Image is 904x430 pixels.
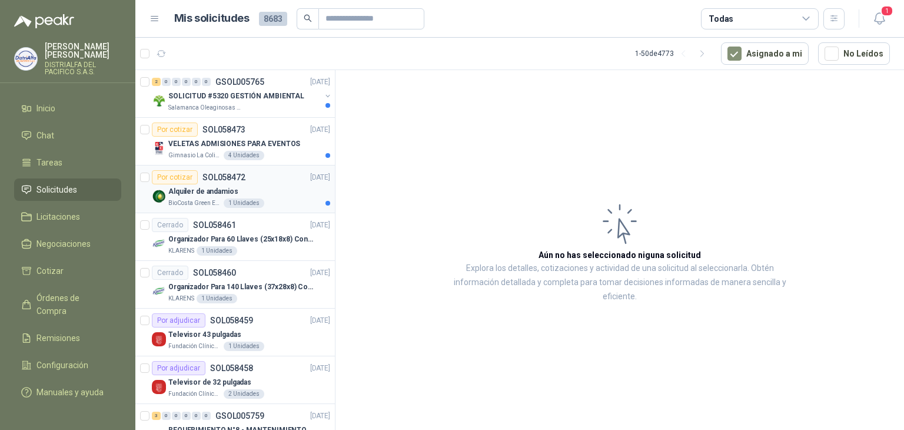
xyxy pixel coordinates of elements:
[36,332,80,345] span: Remisiones
[135,213,335,261] a: CerradoSOL058461[DATE] Company LogoOrganizador Para 60 Llaves (25x18x8) Con CerraduraKLARENS1 Uni...
[152,78,161,86] div: 2
[202,125,245,134] p: SOL058473
[36,359,88,372] span: Configuración
[172,78,181,86] div: 0
[14,97,121,120] a: Inicio
[36,183,77,196] span: Solicitudes
[539,249,701,262] h3: Aún no has seleccionado niguna solicitud
[162,412,171,420] div: 0
[224,151,264,160] div: 4 Unidades
[192,412,201,420] div: 0
[168,234,315,245] p: Organizador Para 60 Llaves (25x18x8) Con Cerradura
[36,129,54,142] span: Chat
[36,386,104,399] span: Manuales y ayuda
[197,294,237,303] div: 1 Unidades
[168,186,238,197] p: Alquiler de andamios
[14,260,121,282] a: Cotizar
[152,189,166,203] img: Company Logo
[182,78,191,86] div: 0
[45,42,121,59] p: [PERSON_NAME] [PERSON_NAME]
[152,313,205,328] div: Por adjudicar
[193,269,236,277] p: SOL058460
[310,124,330,135] p: [DATE]
[224,199,264,208] div: 1 Unidades
[202,173,245,181] p: SOL058472
[168,246,194,256] p: KLARENS
[202,412,211,420] div: 0
[259,12,287,26] span: 8683
[202,78,211,86] div: 0
[45,61,121,75] p: DISTRIALFA DEL PACIFICO S.A.S.
[152,266,188,280] div: Cerrado
[36,102,55,115] span: Inicio
[36,156,62,169] span: Tareas
[310,411,330,422] p: [DATE]
[168,329,241,340] p: Televisor 43 pulgadas
[453,262,786,304] p: Explora los detalles, cotizaciones y actividad de una solicitud al seleccionarla. Obtén informaci...
[152,332,166,346] img: Company Logo
[135,166,335,213] a: Por cotizarSOL058472[DATE] Company LogoAlquiler de andamiosBioCosta Green Energy S.A.S1 Unidades
[215,412,264,420] p: GSOL005759
[14,327,121,349] a: Remisiones
[168,342,221,351] p: Fundación Clínica Shaio
[310,77,330,88] p: [DATE]
[168,91,304,102] p: SOLICITUD #5320 GESTIÓN AMBIENTAL
[192,78,201,86] div: 0
[168,138,300,150] p: VELETAS ADMISIONES PARA EVENTOS
[152,94,166,108] img: Company Logo
[310,267,330,279] p: [DATE]
[197,246,237,256] div: 1 Unidades
[304,14,312,22] span: search
[14,233,121,255] a: Negociaciones
[182,412,191,420] div: 0
[135,309,335,356] a: Por adjudicarSOL058459[DATE] Company LogoTelevisor 43 pulgadasFundación Clínica Shaio1 Unidades
[14,206,121,228] a: Licitaciones
[168,151,221,160] p: Gimnasio La Colina
[210,316,253,325] p: SOL058459
[210,364,253,372] p: SOL058458
[174,10,250,27] h1: Mis solicitudes
[152,285,166,299] img: Company Logo
[14,124,121,147] a: Chat
[152,412,161,420] div: 3
[635,44,712,63] div: 1 - 50 de 4773
[36,264,64,277] span: Cotizar
[14,287,121,322] a: Órdenes de Compra
[135,261,335,309] a: CerradoSOL058460[DATE] Company LogoOrganizador Para 140 Llaves (37x28x8) Con CerraduraKLARENS1 Un...
[215,78,264,86] p: GSOL005765
[14,14,74,28] img: Logo peakr
[168,377,251,388] p: Televisor de 32 pulgadas
[869,8,890,29] button: 1
[152,123,198,137] div: Por cotizar
[310,363,330,374] p: [DATE]
[152,170,198,184] div: Por cotizar
[172,412,181,420] div: 0
[310,220,330,231] p: [DATE]
[818,42,890,65] button: No Leídos
[135,118,335,166] a: Por cotizarSOL058473[DATE] Company LogoVELETAS ADMISIONES PARA EVENTOSGimnasio La Colina4 Unidades
[880,5,893,16] span: 1
[14,151,121,174] a: Tareas
[193,221,236,229] p: SOL058461
[14,381,121,403] a: Manuales y ayuda
[14,178,121,201] a: Solicitudes
[709,12,733,25] div: Todas
[36,237,91,250] span: Negociaciones
[168,389,221,399] p: Fundación Clínica Shaio
[310,172,330,183] p: [DATE]
[152,75,333,113] a: 2 0 0 0 0 0 GSOL005765[DATE] Company LogoSOLICITUD #5320 GESTIÓN AMBIENTALSalamanca Oleaginosas SAS
[15,48,37,70] img: Company Logo
[14,354,121,376] a: Configuración
[152,361,205,375] div: Por adjudicar
[168,294,194,303] p: KLARENS
[162,78,171,86] div: 0
[168,282,315,293] p: Organizador Para 140 Llaves (37x28x8) Con Cerradura
[152,380,166,394] img: Company Logo
[310,315,330,326] p: [DATE]
[224,342,264,351] div: 1 Unidades
[152,141,166,156] img: Company Logo
[152,237,166,251] img: Company Logo
[36,292,110,317] span: Órdenes de Compra
[152,218,188,232] div: Cerrado
[135,356,335,404] a: Por adjudicarSOL058458[DATE] Company LogoTelevisor de 32 pulgadasFundación Clínica Shaio2 Unidades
